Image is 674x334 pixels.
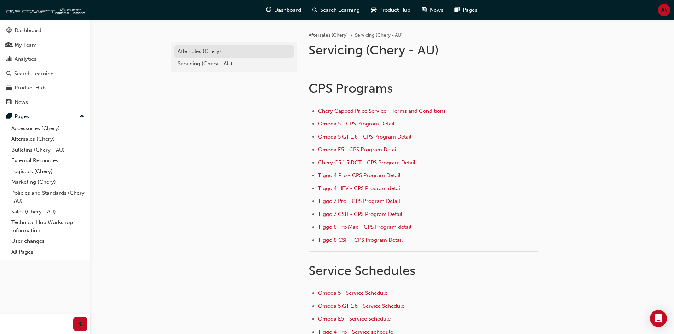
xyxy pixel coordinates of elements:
[8,145,87,156] a: Bulletins (Chery - AU)
[274,6,301,14] span: Dashboard
[318,121,394,127] a: Omoda 5 - CPS Program Detail
[3,39,87,52] a: My Team
[15,84,46,92] div: Product Hub
[178,60,291,68] div: Servicing (Chery - AU)
[318,224,411,230] a: Tiggo 8 Pro Max - CPS Program detail
[8,217,87,236] a: Technical Hub Workshop information
[6,85,12,91] span: car-icon
[6,71,11,77] span: search-icon
[658,4,670,16] button: AV
[318,316,391,322] a: Omoda E5 - Service Schedule
[309,32,348,38] a: Aftersales (Chery)
[416,3,449,17] a: news-iconNews
[3,67,87,80] a: Search Learning
[365,3,416,17] a: car-iconProduct Hub
[312,6,317,14] span: search-icon
[15,27,41,35] div: Dashboard
[8,155,87,166] a: External Resources
[318,159,415,166] a: Chery C5 1.5 DCT - CPS Program Detail
[455,6,460,14] span: pages-icon
[15,112,29,121] div: Pages
[8,177,87,188] a: Marketing (Chery)
[4,3,85,17] img: oneconnect
[318,290,387,296] a: Omoda 5 - Service Schedule
[318,198,400,204] a: Tiggo 7 Pro - CPS Program Detail
[379,6,410,14] span: Product Hub
[430,6,443,14] span: News
[178,47,291,55] div: Aftersales (Chery)
[661,6,668,14] span: AV
[15,55,36,63] div: Analytics
[318,172,401,178] a: Tiggo 4 Pro - CPS Program Detail
[174,45,294,58] a: Aftersales (Chery)
[318,108,446,114] a: Chery Capped Price Service - Terms and Conditions
[260,3,307,17] a: guage-iconDashboard
[318,185,402,192] a: Tiggo 4 HEV - CPS Program detail
[6,99,12,106] span: news-icon
[3,81,87,94] a: Product Hub
[309,42,541,58] h1: Servicing (Chery - AU)
[8,236,87,247] a: User changes
[78,320,83,329] span: prev-icon
[318,303,404,309] a: Omoda 5 GT 1.6 - Service Schedule
[80,112,85,121] span: up-icon
[650,310,667,327] div: Open Intercom Messenger
[371,6,376,14] span: car-icon
[8,166,87,177] a: Logistics (Chery)
[422,6,427,14] span: news-icon
[15,41,37,49] div: My Team
[8,134,87,145] a: Aftersales (Chery)
[449,3,483,17] a: pages-iconPages
[3,110,87,123] button: Pages
[6,42,12,48] span: people-icon
[8,247,87,258] a: All Pages
[463,6,477,14] span: Pages
[318,134,411,140] a: Omoda 5 GT 1.6 - CPS Program Detail
[318,211,402,217] a: Tiggo 7 CSH - CPS Program Detail
[355,31,403,40] li: Servicing (Chery - AU)
[14,70,54,78] div: Search Learning
[320,6,360,14] span: Search Learning
[318,237,403,243] a: Tiggo 8 CSH - CPS Program Detail
[309,263,415,278] span: Service Schedules
[6,28,12,34] span: guage-icon
[6,113,12,120] span: pages-icon
[307,3,365,17] a: search-iconSearch Learning
[8,206,87,217] a: Sales (Chery - AU)
[318,146,398,153] a: Omoda E5 - CPS Program Detail
[8,188,87,206] a: Policies and Standards (Chery -AU)
[266,6,271,14] span: guage-icon
[3,96,87,109] a: News
[174,58,294,70] a: Servicing (Chery - AU)
[8,123,87,134] a: Accessories (Chery)
[3,24,87,37] a: Dashboard
[15,98,28,106] div: News
[309,81,393,96] span: CPS Programs
[3,23,87,110] button: DashboardMy TeamAnalyticsSearch LearningProduct HubNews
[6,56,12,63] span: chart-icon
[3,53,87,66] a: Analytics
